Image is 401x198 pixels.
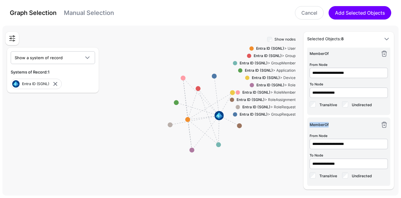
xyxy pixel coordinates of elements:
a: Graph Selection [10,9,57,16]
strong: Entra ID (SGNL) [252,75,280,80]
div: > User [254,46,296,51]
label: To Node [310,153,323,158]
div: > GroupMember [237,60,296,66]
strong: Entra ID (SGNL) [254,53,282,58]
div: > RoleAssignment [234,97,296,103]
strong: Entra ID (SGNL) [256,46,284,51]
span: Undirected [352,103,372,107]
strong: 1 [48,70,50,74]
a: Cancel [295,6,324,20]
strong: Entra ID (SGNL) [237,97,265,102]
span: Undirected [352,174,372,178]
strong: Entra ID (SGNL) [240,61,268,65]
a: Manual Selection [64,9,114,16]
strong: Entra ID (SGNL) [240,112,268,117]
label: From Node [310,133,328,139]
span: Transitive [319,174,337,178]
img: svg+xml;base64,PHN2ZyB3aWR0aD0iNjQiIGhlaWdodD0iNjQiIHZpZXdCb3g9IjAgMCA2NCA2NCIgZmlsbD0ibm9uZSIgeG... [12,80,20,88]
strong: Entra ID (SGNL) [242,90,270,95]
strong: MemberOf [310,51,329,56]
strong: Entra ID (SGNL) [256,83,285,87]
div: > Group [251,53,296,59]
div: > RoleMember [240,90,296,95]
label: Show nodes [274,37,296,42]
h5: Systems of Record: [11,69,95,75]
div: > GroupRequest [237,112,296,117]
strong: Entra ID (SGNL) [242,105,270,109]
strong: MemberOf [310,122,329,127]
h5: Selected Objects: [307,36,378,42]
div: > Application [242,68,296,73]
div: > Role [254,82,296,88]
label: From Node [310,62,328,67]
button: Add Selected Objects [329,6,391,20]
div: > RoleRequest [240,104,296,110]
span: Transitive [319,103,337,107]
span: Show a system of record [15,55,63,60]
div: Entra ID (SGNL) [22,81,52,87]
strong: Entra ID (SGNL) [245,68,273,73]
label: To Node [310,82,323,87]
div: > Device [249,75,296,81]
strong: 8 [341,36,344,41]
